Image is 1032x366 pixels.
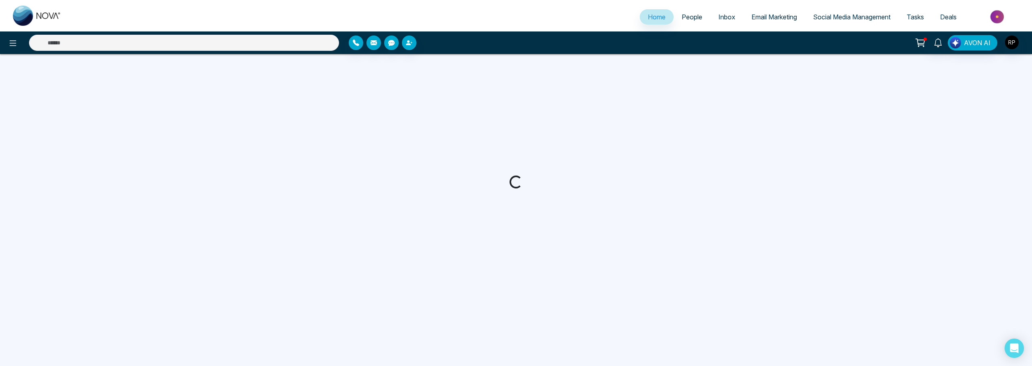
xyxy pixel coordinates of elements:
img: Nova CRM Logo [13,6,61,26]
a: Inbox [710,9,743,25]
a: Social Media Management [805,9,899,25]
span: AVON AI [964,38,990,48]
a: People [674,9,710,25]
span: Social Media Management [813,13,891,21]
a: Deals [932,9,965,25]
div: Open Intercom Messenger [1005,339,1024,358]
img: Market-place.gif [969,8,1027,26]
a: Email Marketing [743,9,805,25]
span: Email Marketing [751,13,797,21]
span: Home [648,13,666,21]
img: Lead Flow [950,37,961,48]
span: Inbox [718,13,735,21]
span: People [682,13,702,21]
button: AVON AI [948,35,997,50]
span: Deals [940,13,957,21]
span: Tasks [907,13,924,21]
a: Home [640,9,674,25]
a: Tasks [899,9,932,25]
img: User Avatar [1005,36,1019,49]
